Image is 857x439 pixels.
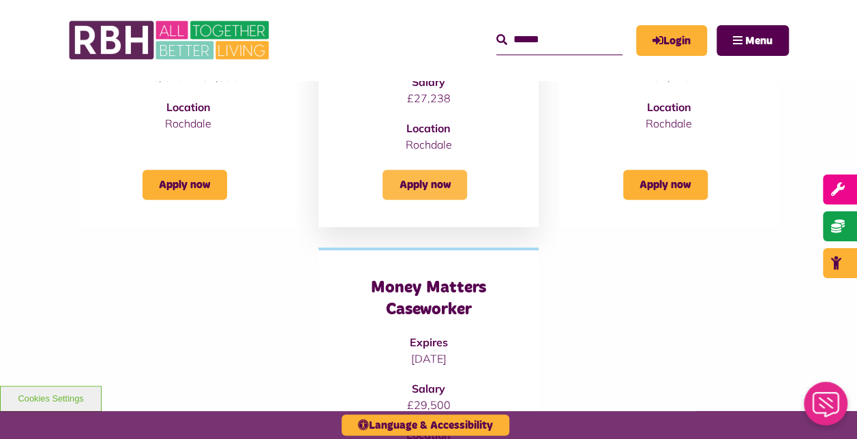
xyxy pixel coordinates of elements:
[106,115,271,132] p: Rochdale
[636,25,707,56] a: MyRBH
[717,25,789,56] button: Navigation
[68,14,273,67] img: RBH
[346,136,511,153] p: Rochdale
[346,277,511,320] h3: Money Matters Caseworker
[342,414,509,436] button: Language & Accessibility
[406,121,451,135] strong: Location
[166,100,211,114] strong: Location
[586,115,751,132] p: Rochdale
[496,25,622,55] input: Search
[142,170,227,200] a: Apply now
[346,90,511,106] p: £27,238
[412,75,445,89] strong: Salary
[623,170,708,200] a: Apply now
[409,335,447,349] strong: Expires
[382,170,467,200] a: Apply now
[412,382,445,395] strong: Salary
[346,350,511,367] p: [DATE]
[745,35,772,46] span: Menu
[346,397,511,413] p: £29,500
[796,378,857,439] iframe: Netcall Web Assistant for live chat
[646,100,691,114] strong: Location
